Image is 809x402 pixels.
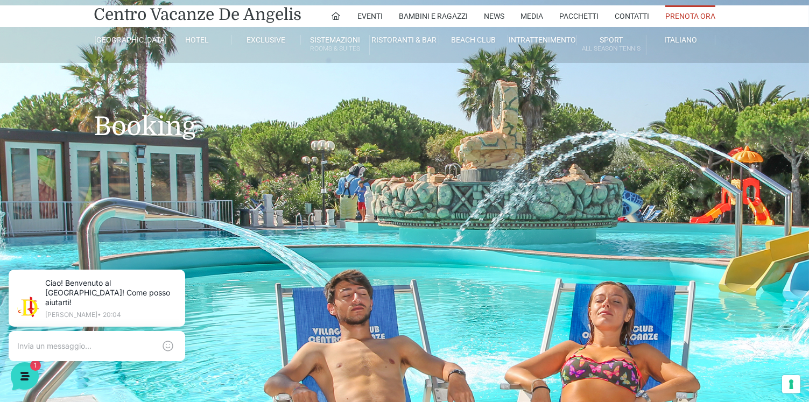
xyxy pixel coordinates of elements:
a: News [484,5,504,27]
a: Intrattenimento [508,35,577,45]
a: Hotel [163,35,231,45]
a: [GEOGRAPHIC_DATA] [94,35,163,45]
a: Centro Vacanze De Angelis [94,4,301,25]
a: Beach Club [439,35,508,45]
iframe: Customerly Messenger Launcher [9,360,41,392]
h2: Ciao da De Angelis Resort 👋 [9,9,181,43]
a: SistemazioniRooms & Suites [301,35,370,55]
button: Aiuto [140,303,207,328]
a: Media [520,5,543,27]
p: Ciao! Benvenuto al [GEOGRAPHIC_DATA]! Come posso aiutarti! [52,22,183,51]
span: Italiano [664,36,697,44]
h1: Booking [94,63,715,158]
p: Home [32,318,51,328]
small: Rooms & Suites [301,44,369,54]
a: SportAll Season Tennis [577,35,646,55]
input: Cerca un articolo... [24,202,176,213]
small: All Season Tennis [577,44,645,54]
a: Apri Centro Assistenza [115,179,198,187]
a: Bambini e Ragazzi [399,5,468,27]
span: [PERSON_NAME] [45,103,172,114]
span: Trova una risposta [17,179,84,187]
a: Eventi [357,5,383,27]
button: Le tue preferenze relative al consenso per le tecnologie di tracciamento [782,375,800,393]
button: Inizia una conversazione [17,136,198,157]
span: 1 [187,116,198,127]
a: Contatti [615,5,649,27]
span: Le tue conversazioni [17,86,92,95]
a: Italiano [646,35,715,45]
p: 26 s fa [178,103,198,113]
p: Aiuto [166,318,181,328]
p: La nostra missione è rendere la tua esperienza straordinaria! [9,47,181,69]
button: Home [9,303,75,328]
a: [PERSON_NAME]Ciao! Benvenuto al [GEOGRAPHIC_DATA]! Come posso aiutarti!26 s fa1 [13,99,202,131]
img: light [17,104,39,126]
a: Ristoranti & Bar [370,35,439,45]
a: Pacchetti [559,5,599,27]
button: 1Messaggi [75,303,141,328]
a: [DEMOGRAPHIC_DATA] tutto [96,86,198,95]
span: Inizia una conversazione [70,142,159,151]
a: Exclusive [232,35,301,45]
p: Messaggi [93,318,122,328]
a: Prenota Ora [665,5,715,27]
img: light [24,40,45,61]
span: 1 [108,302,115,309]
p: [PERSON_NAME] • 20:04 [52,55,183,61]
p: Ciao! Benvenuto al [GEOGRAPHIC_DATA]! Come posso aiutarti! [45,116,172,127]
